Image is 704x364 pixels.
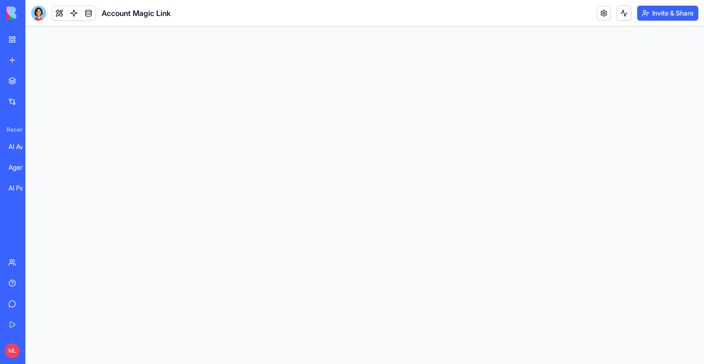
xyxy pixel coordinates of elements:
button: Invite & Share [637,6,698,21]
div: AI Avatar Generator Studio [8,142,35,151]
a: Agent Studio [3,158,40,177]
a: AI Avatar Generator Studio [3,137,40,156]
div: AI Persona Generator [8,183,35,193]
a: AI Persona Generator [3,179,40,198]
img: logo [7,7,65,20]
div: Agent Studio [8,163,35,172]
span: Recent [3,126,23,134]
span: Account Magic Link [102,8,171,19]
span: ML [5,343,20,358]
